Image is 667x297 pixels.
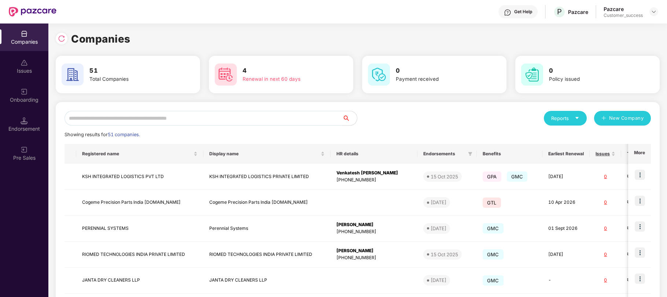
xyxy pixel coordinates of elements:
td: 01 Sept 2026 [542,215,590,242]
div: Venkatesh [PERSON_NAME] [336,170,412,177]
span: plus [601,116,606,122]
span: Endorsements [423,151,465,157]
span: Total Premium [627,151,658,157]
td: KSH INTEGRATED LOGISTICS PVT LTD [76,164,203,190]
span: Issues [596,151,610,157]
button: plusNew Company [594,111,651,126]
th: Registered name [76,144,203,164]
div: 0 [596,173,615,180]
td: PERENNIAL SYSTEMS [76,215,203,242]
div: ₹58,965.78 [627,277,664,284]
img: svg+xml;base64,PHN2ZyB4bWxucz0iaHR0cDovL3d3dy53My5vcmcvMjAwMC9zdmciIHdpZHRoPSI2MCIgaGVpZ2h0PSI2MC... [368,64,390,86]
h1: Companies [71,31,130,47]
div: [PERSON_NAME] [336,221,412,228]
div: 15 Oct 2025 [431,251,458,258]
td: [DATE] [542,242,590,268]
img: svg+xml;base64,PHN2ZyB4bWxucz0iaHR0cDovL3d3dy53My5vcmcvMjAwMC9zdmciIHdpZHRoPSI2MCIgaGVpZ2h0PSI2MC... [62,64,84,86]
img: icon [635,170,645,180]
div: ₹8,88,229.66 [627,173,664,180]
div: ₹7,08,000 [627,199,664,206]
div: Customer_success [604,12,643,18]
div: 0 [596,277,615,284]
td: 10 Apr 2026 [542,190,590,216]
div: ₹11,49,407.32 [627,225,664,232]
div: Reports [551,115,579,122]
img: svg+xml;base64,PHN2ZyB4bWxucz0iaHR0cDovL3d3dy53My5vcmcvMjAwMC9zdmciIHdpZHRoPSI2MCIgaGVpZ2h0PSI2MC... [521,64,543,86]
span: GMC [483,223,504,233]
h3: 51 [89,66,176,76]
span: GPA [483,171,501,182]
td: - [542,268,590,294]
th: Benefits [477,144,542,164]
div: 0 [596,251,615,258]
div: Renewal in next 60 days [243,75,329,83]
img: svg+xml;base64,PHN2ZyBpZD0iSXNzdWVzX2Rpc2FibGVkIiB4bWxucz0iaHR0cDovL3d3dy53My5vcmcvMjAwMC9zdmciIH... [21,59,28,66]
div: Policy issued [549,75,635,83]
div: 15 Oct 2025 [431,173,458,180]
th: Issues [590,144,621,164]
div: Total Companies [89,75,176,83]
span: P [557,7,562,16]
div: Pazcare [604,6,643,12]
td: JANTA DRY CLEANERS LLP [76,268,203,294]
img: icon [635,274,645,284]
div: Payment received [396,75,482,83]
th: Display name [203,144,331,164]
span: filter [468,152,472,156]
span: GMC [483,249,504,260]
img: svg+xml;base64,PHN2ZyB3aWR0aD0iMjAiIGhlaWdodD0iMjAiIHZpZXdCb3g9IjAgMCAyMCAyMCIgZmlsbD0ibm9uZSIgeG... [21,88,28,95]
span: Showing results for [65,132,140,137]
img: svg+xml;base64,PHN2ZyBpZD0iSGVscC0zMngzMiIgeG1sbnM9Imh0dHA6Ly93d3cudzMub3JnLzIwMDAvc3ZnIiB3aWR0aD... [504,9,511,16]
span: Registered name [82,151,192,157]
img: svg+xml;base64,PHN2ZyBpZD0iQ29tcGFuaWVzIiB4bWxucz0iaHR0cDovL3d3dy53My5vcmcvMjAwMC9zdmciIHdpZHRoPS... [21,30,28,37]
div: [PHONE_NUMBER] [336,254,412,261]
td: [DATE] [542,164,590,190]
img: New Pazcare Logo [9,7,56,17]
th: Earliest Renewal [542,144,590,164]
th: More [628,144,651,164]
div: [DATE] [431,225,446,232]
td: RIOMED TECHNOLOGIES INDIA PRIVATE LIMITED [76,242,203,268]
td: KSH INTEGRATED LOGISTICS PRIVATE LIMITED [203,164,331,190]
div: 0 [596,225,615,232]
img: svg+xml;base64,PHN2ZyBpZD0iUmVsb2FkLTMyeDMyIiB4bWxucz0iaHR0cDovL3d3dy53My5vcmcvMjAwMC9zdmciIHdpZH... [58,35,65,42]
img: svg+xml;base64,PHN2ZyB4bWxucz0iaHR0cDovL3d3dy53My5vcmcvMjAwMC9zdmciIHdpZHRoPSI2MCIgaGVpZ2h0PSI2MC... [215,64,237,86]
span: New Company [609,115,644,122]
span: caret-down [575,116,579,120]
h3: 4 [243,66,329,76]
h3: 0 [396,66,482,76]
div: [PHONE_NUMBER] [336,177,412,184]
div: Pazcare [568,8,588,15]
img: icon [635,221,645,232]
th: HR details [331,144,417,164]
div: [PERSON_NAME] [336,247,412,254]
img: svg+xml;base64,PHN2ZyB3aWR0aD0iMTQuNSIgaGVpZ2h0PSIxNC41IiB2aWV3Qm94PSIwIDAgMTYgMTYiIGZpbGw9Im5vbm... [21,117,28,124]
span: GMC [507,171,528,182]
span: 51 companies. [108,132,140,137]
span: Display name [209,151,319,157]
div: Get Help [514,9,532,15]
div: ₹12,19,437.96 [627,251,664,258]
span: GMC [483,275,504,286]
img: svg+xml;base64,PHN2ZyB3aWR0aD0iMjAiIGhlaWdodD0iMjAiIHZpZXdCb3g9IjAgMCAyMCAyMCIgZmlsbD0ibm9uZSIgeG... [21,146,28,153]
td: RIOMED TECHNOLOGIES INDIA PRIVATE LIMITED [203,242,331,268]
h3: 0 [549,66,635,76]
div: 0 [596,199,615,206]
img: icon [635,247,645,258]
img: icon [635,196,645,206]
div: [DATE] [431,276,446,284]
span: search [342,115,357,121]
img: svg+xml;base64,PHN2ZyBpZD0iRHJvcGRvd24tMzJ4MzIiIHhtbG5zPSJodHRwOi8vd3d3LnczLm9yZy8yMDAwL3N2ZyIgd2... [651,9,657,15]
td: JANTA DRY CLEANERS LLP [203,268,331,294]
div: [PHONE_NUMBER] [336,228,412,235]
td: Cogeme Precision Parts India [DOMAIN_NAME] [203,190,331,216]
span: GTL [483,198,501,208]
div: [DATE] [431,199,446,206]
button: search [342,111,357,126]
td: Perennial Systems [203,215,331,242]
span: filter [467,149,474,158]
td: Cogeme Precision Parts India [DOMAIN_NAME] [76,190,203,216]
